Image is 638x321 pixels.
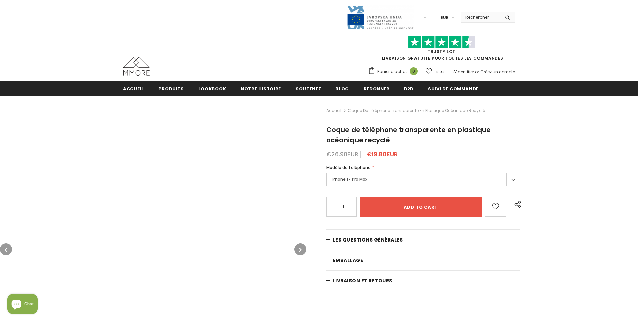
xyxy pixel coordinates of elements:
[158,86,184,92] span: Produits
[326,250,520,270] a: EMBALLAGE
[123,81,144,96] a: Accueil
[461,12,500,22] input: Search Site
[326,271,520,291] a: Livraison et retours
[335,86,349,92] span: Blog
[360,197,482,217] input: Add to cart
[326,230,520,250] a: Les questions générales
[475,69,479,75] span: or
[158,81,184,96] a: Produits
[368,67,421,77] a: Panier d'achat 0
[377,68,407,75] span: Panier d'achat
[335,81,349,96] a: Blog
[296,81,321,96] a: soutenez
[428,86,479,92] span: Suivi de commande
[480,69,515,75] a: Créez un compte
[453,69,474,75] a: S'identifier
[123,86,144,92] span: Accueil
[367,150,398,158] span: €19.80EUR
[364,81,390,96] a: Redonner
[198,86,226,92] span: Lookbook
[123,57,150,76] img: Cas MMORE
[198,81,226,96] a: Lookbook
[333,236,403,243] span: Les questions générales
[326,173,520,186] label: iPhone 17 Pro Max
[441,14,449,21] span: EUR
[333,277,392,284] span: Livraison et retours
[241,86,281,92] span: Notre histoire
[347,5,414,30] img: Javni Razpis
[326,165,371,170] span: Modèle de téléphone
[241,81,281,96] a: Notre histoire
[5,294,40,316] inbox-online-store-chat: Shopify online store chat
[404,86,413,92] span: B2B
[435,68,446,75] span: Listes
[296,86,321,92] span: soutenez
[426,66,446,77] a: Listes
[408,36,475,49] img: Faites confiance aux étoiles pilotes
[410,67,418,75] span: 0
[368,39,515,61] span: LIVRAISON GRATUITE POUR TOUTES LES COMMANDES
[326,107,341,115] a: Accueil
[326,125,491,145] span: Coque de téléphone transparente en plastique océanique recyclé
[404,81,413,96] a: B2B
[326,150,358,158] span: €26.90EUR
[333,257,363,264] span: EMBALLAGE
[364,86,390,92] span: Redonner
[428,81,479,96] a: Suivi de commande
[428,49,455,54] a: TrustPilot
[348,107,485,115] span: Coque de téléphone transparente en plastique océanique recyclé
[347,14,414,20] a: Javni Razpis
